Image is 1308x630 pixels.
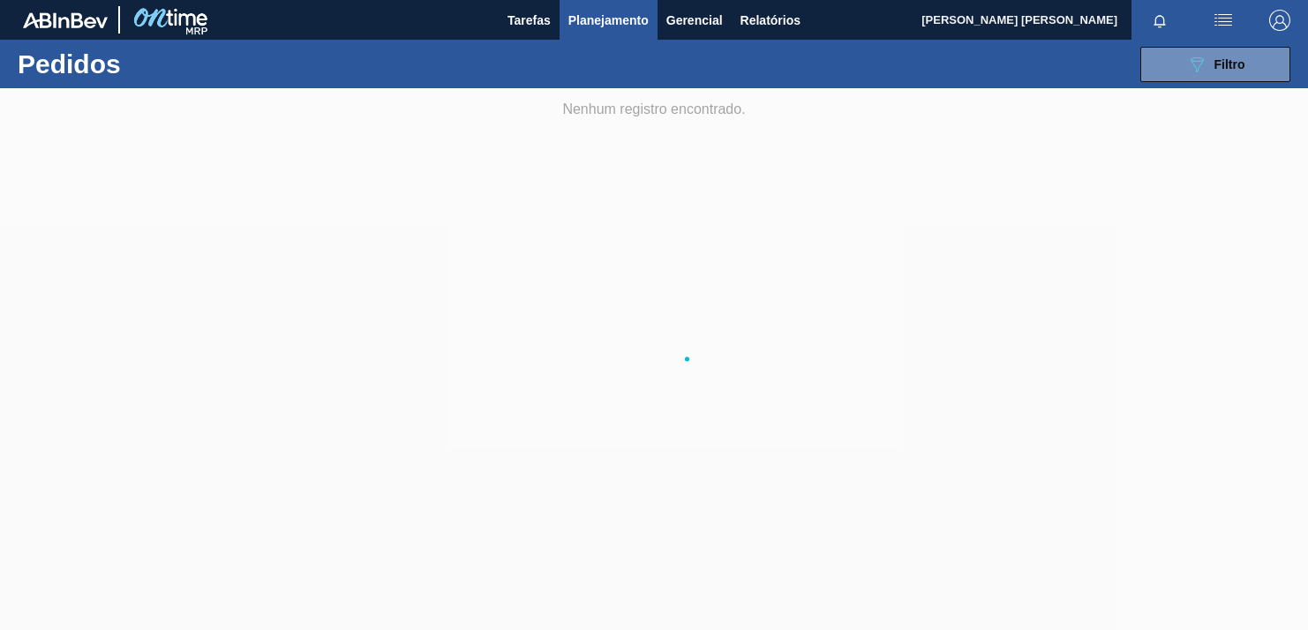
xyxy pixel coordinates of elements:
[740,10,801,31] span: Relatórios
[23,12,108,28] img: TNhmsLtSVTkK8tSr43FrP2fwEKptu5GPRR3wAAAABJRU5ErkJggg==
[18,54,269,74] h1: Pedidos
[568,10,649,31] span: Planejamento
[1214,57,1245,71] span: Filtro
[1140,47,1290,82] button: Filtro
[507,10,551,31] span: Tarefas
[1131,8,1188,33] button: Notificações
[1213,10,1234,31] img: userActions
[1269,10,1290,31] img: Logout
[666,10,723,31] span: Gerencial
